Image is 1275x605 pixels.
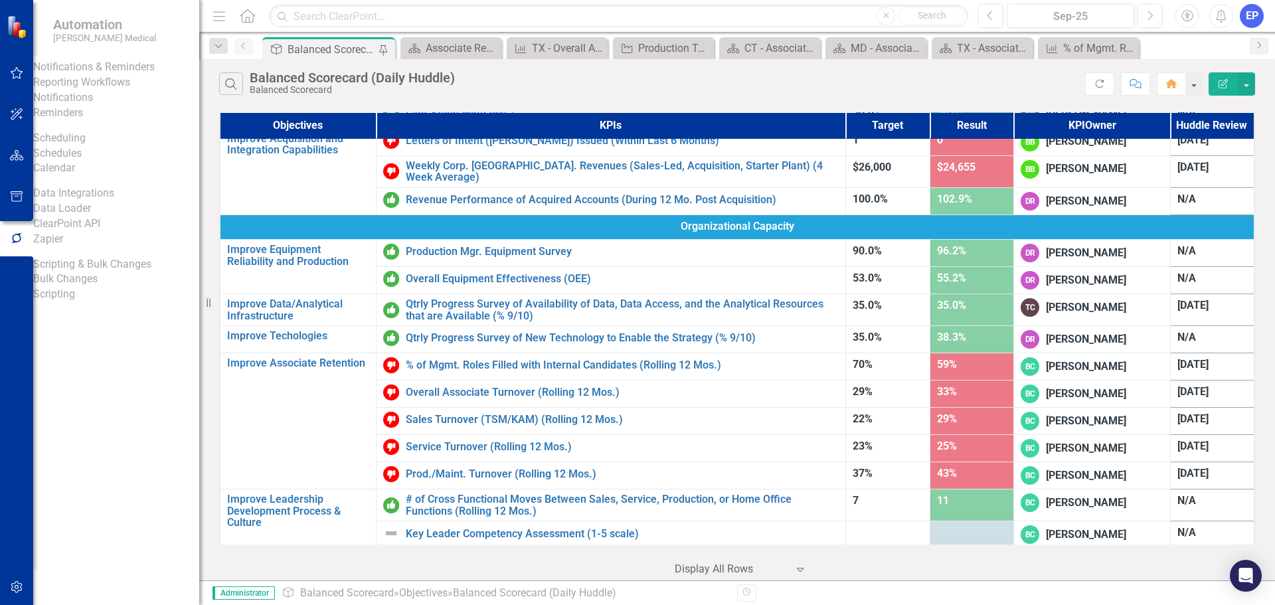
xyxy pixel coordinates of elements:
[33,131,86,146] div: Scheduling
[33,216,199,232] a: ClearPoint API
[853,161,891,173] span: $26,000
[300,586,394,599] a: Balanced Scorecard
[1021,493,1039,512] div: BC
[33,272,199,287] a: Bulk Changes
[1014,435,1170,462] td: Double-Click to Edit
[383,412,399,428] img: Below Target
[376,267,845,294] td: Double-Click to Edit Right Click for Context Menu
[1046,414,1126,429] div: [PERSON_NAME]
[1177,192,1247,207] div: N/A
[1170,240,1254,267] td: Double-Click to Edit
[1021,160,1039,179] div: BB
[853,133,859,146] span: 1
[898,7,965,25] button: Search
[1170,128,1254,155] td: Double-Click to Edit
[1177,271,1247,286] div: N/A
[1170,381,1254,408] td: Double-Click to Edit
[1177,493,1247,509] div: N/A
[1046,468,1126,483] div: [PERSON_NAME]
[399,586,448,599] a: Objectives
[406,298,839,321] a: Qtrly Progress Survey of Availability of Data, Data Access, and the Analytical Resources that are...
[220,240,376,294] td: Double-Click to Edit Right Click for Context Menu
[383,357,399,373] img: Below Target
[383,163,399,179] img: Below Target
[406,135,839,147] a: Letters of Intent ([PERSON_NAME]) Issued (Within Last 6 Months)
[33,257,151,272] div: Scripting & Bulk Changes
[851,40,923,56] div: MD - Associate Retention
[1177,525,1247,541] div: N/A
[937,358,957,371] span: 59%
[212,586,275,600] span: Administrator
[383,385,399,400] img: Below Target
[937,440,957,452] span: 25%
[1177,244,1247,259] div: N/A
[376,435,845,462] td: Double-Click to Edit Right Click for Context Menu
[220,294,376,326] td: Double-Click to Edit Right Click for Context Menu
[1021,385,1039,403] div: BC
[227,298,369,321] a: Improve Data/Analytical Infrastructure
[1021,192,1039,211] div: DR
[1041,40,1136,56] a: % of Mgmt. Roles Filled with Internal Candidates (Rolling 12 Mos.)
[1021,439,1039,458] div: BC
[744,40,817,56] div: CT - Associate Retention
[406,359,839,371] a: % of Mgmt. Roles Filled with Internal Candidates (Rolling 12 Mos.)
[1177,299,1209,311] span: [DATE]
[376,521,845,549] td: Double-Click to Edit Right Click for Context Menu
[937,193,972,205] span: 102.9%
[1177,330,1247,345] div: N/A
[1014,267,1170,294] td: Double-Click to Edit
[1177,440,1209,452] span: [DATE]
[937,494,949,507] span: 11
[1177,467,1209,479] span: [DATE]
[227,330,369,342] a: Improve Techologies
[1177,161,1209,173] span: [DATE]
[376,294,845,326] td: Double-Click to Edit Right Click for Context Menu
[33,201,199,216] a: Data Loader
[33,90,199,106] a: Notifications
[1021,357,1039,376] div: BC
[376,408,845,435] td: Double-Click to Edit Right Click for Context Menu
[957,40,1029,56] div: TX - Associate Retention
[853,331,882,343] span: 35.0%
[937,385,957,398] span: 33%
[1170,188,1254,215] td: Double-Click to Edit
[220,128,376,215] td: Double-Click to Edit Right Click for Context Menu
[1240,4,1264,28] button: EP
[853,412,873,425] span: 22%
[53,33,156,43] small: [PERSON_NAME] Medical
[1046,300,1126,315] div: [PERSON_NAME]
[383,330,399,346] img: On or Above Target
[383,302,399,318] img: On or Above Target
[220,489,376,549] td: Double-Click to Edit Right Click for Context Menu
[406,468,839,480] a: Prod./Maint. Turnover (Rolling 12 Mos.)
[1014,521,1170,549] td: Double-Click to Edit
[406,332,839,344] a: Qtrly Progress Survey of New Technology to Enable the Strategy (% 9/10)
[918,10,946,21] span: Search
[7,15,30,39] img: ClearPoint Strategy
[376,353,845,381] td: Double-Click to Edit Right Click for Context Menu
[250,70,455,85] div: Balanced Scorecard (Daily Huddle)
[1014,240,1170,267] td: Double-Click to Edit
[1021,525,1039,544] div: BC
[383,271,399,287] img: On or Above Target
[53,17,156,33] span: Automation
[853,440,873,452] span: 23%
[250,85,455,95] div: Balanced Scorecard
[1014,489,1170,521] td: Double-Click to Edit
[383,497,399,513] img: On or Above Target
[1046,134,1126,149] div: [PERSON_NAME]
[1177,133,1209,146] span: [DATE]
[282,586,727,601] div: » »
[227,357,369,369] a: Improve Associate Retention
[1014,155,1170,187] td: Double-Click to Edit
[1177,412,1209,425] span: [DATE]
[937,161,976,173] span: $24,655
[510,40,604,56] a: TX - Overall Associate Turnover (Rolling 12 Mos.)
[406,387,839,398] a: Overall Associate Turnover (Rolling 12 Mos.)
[220,215,1254,240] td: Double-Click to Edit
[937,412,957,425] span: 29%
[853,494,859,507] span: 7
[227,493,369,529] a: Improve Leadership Development Process & Culture
[1170,294,1254,326] td: Double-Click to Edit
[1021,298,1039,317] div: TC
